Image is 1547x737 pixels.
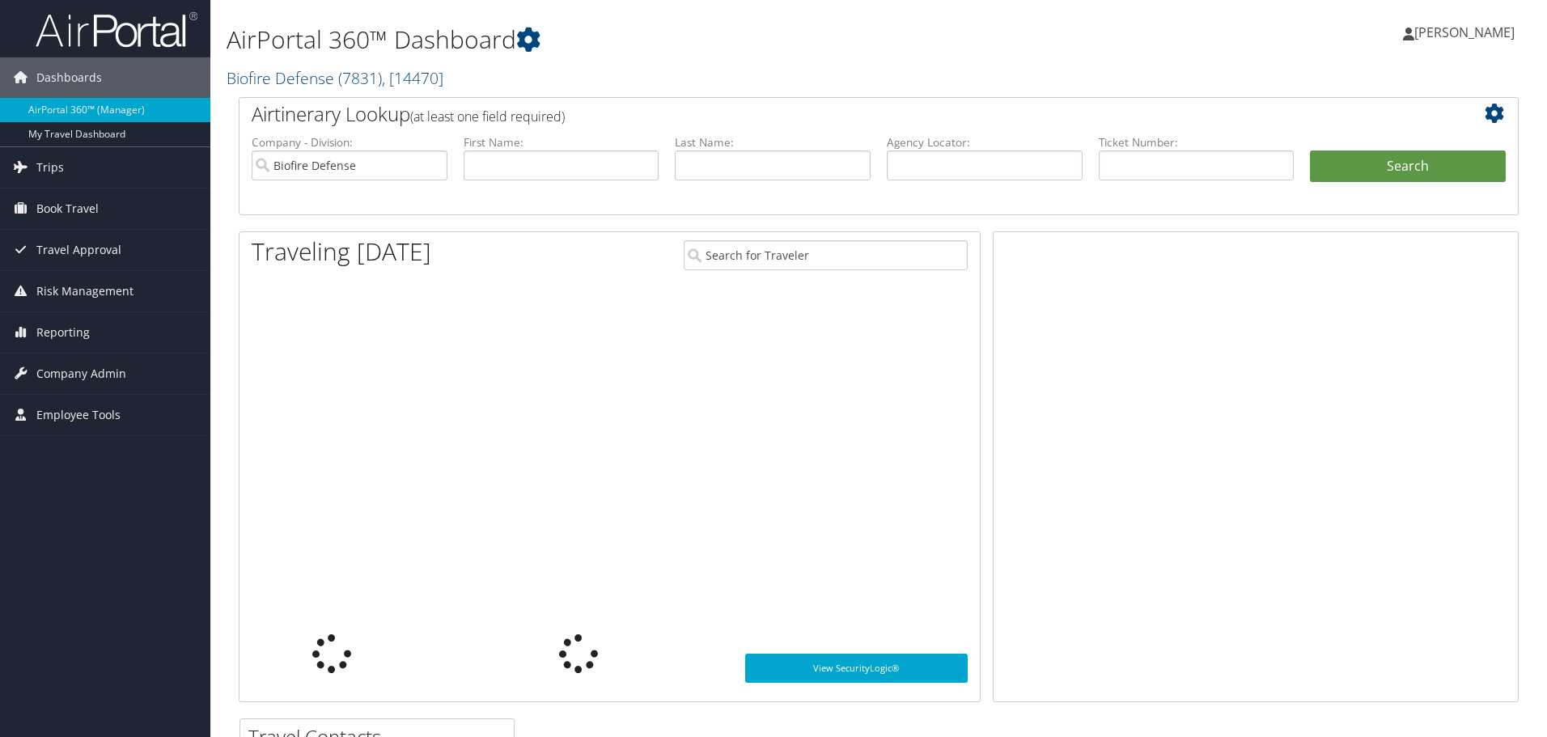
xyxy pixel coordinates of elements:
[338,67,382,89] span: ( 7831 )
[1403,8,1531,57] a: [PERSON_NAME]
[1310,150,1506,183] button: Search
[227,23,1096,57] h1: AirPortal 360™ Dashboard
[36,271,134,311] span: Risk Management
[1414,23,1515,41] span: [PERSON_NAME]
[684,240,968,270] input: Search for Traveler
[252,100,1399,128] h2: Airtinerary Lookup
[36,147,64,188] span: Trips
[675,134,871,150] label: Last Name:
[36,395,121,435] span: Employee Tools
[745,654,968,683] a: View SecurityLogic®
[36,11,197,49] img: airportal-logo.png
[410,108,565,125] span: (at least one field required)
[36,188,99,229] span: Book Travel
[252,235,431,269] h1: Traveling [DATE]
[36,57,102,98] span: Dashboards
[464,134,659,150] label: First Name:
[252,134,447,150] label: Company - Division:
[36,312,90,353] span: Reporting
[1099,134,1295,150] label: Ticket Number:
[36,230,121,270] span: Travel Approval
[887,134,1083,150] label: Agency Locator:
[36,354,126,394] span: Company Admin
[382,67,443,89] span: , [ 14470 ]
[227,67,443,89] a: Biofire Defense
